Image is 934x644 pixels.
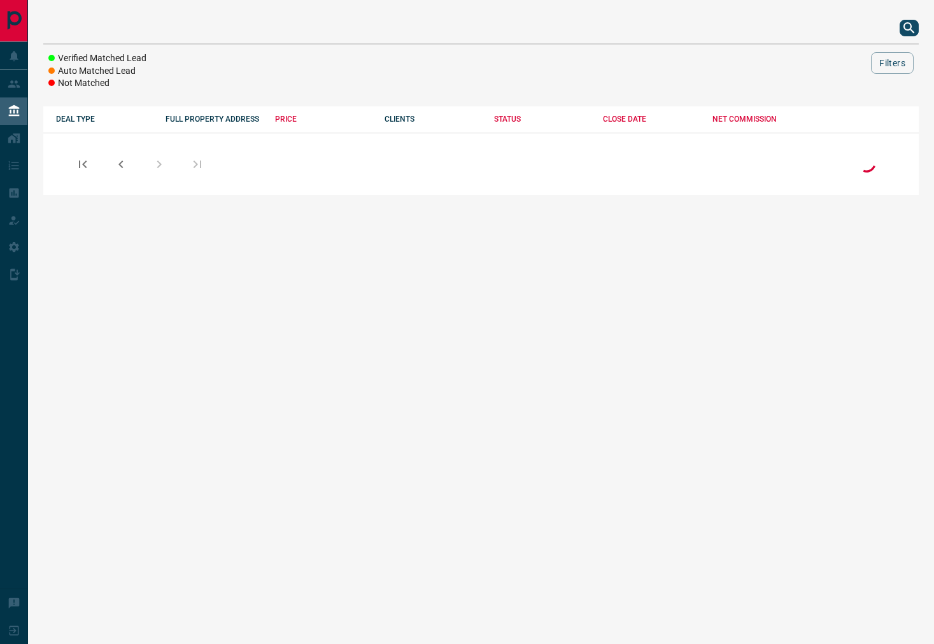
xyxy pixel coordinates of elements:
div: NET COMMISSION [712,115,809,124]
div: FULL PROPERTY ADDRESS [166,115,262,124]
div: CLIENTS [385,115,481,124]
div: DEAL TYPE [56,115,153,124]
li: Auto Matched Lead [48,65,146,78]
div: CLOSE DATE [603,115,700,124]
div: Loading [854,150,879,178]
div: STATUS [494,115,591,124]
button: Filters [871,52,914,74]
li: Verified Matched Lead [48,52,146,65]
div: PRICE [275,115,372,124]
li: Not Matched [48,77,146,90]
button: search button [900,20,919,36]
